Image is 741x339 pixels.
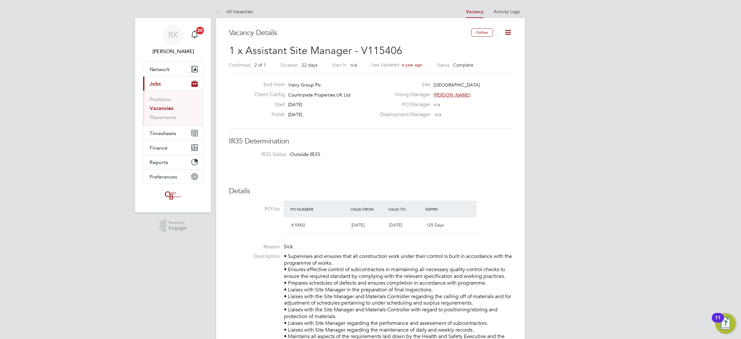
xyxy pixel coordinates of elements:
div: Valid From [349,203,387,215]
span: 2 of 1 [254,62,266,68]
label: End Hirer [250,81,285,88]
label: Reason [229,243,280,250]
span: Vistry Group Plc [288,82,321,88]
span: Complete [453,62,473,68]
button: Finance [143,141,203,155]
span: 22 days [302,62,317,68]
button: Open Resource Center, 11 new notifications [715,313,736,334]
label: Start [250,101,285,108]
div: Valid To [387,203,424,215]
div: PO Number [289,203,349,215]
label: Deployment Manager [376,111,430,118]
span: [GEOGRAPHIC_DATA] [434,82,480,88]
label: PO Manager [376,101,430,108]
h3: IR35 Determination [229,137,512,146]
span: a year ago [402,62,422,68]
label: Site [376,81,430,88]
span: Jobs [150,81,161,87]
h3: Vacancy Details [229,28,471,38]
button: Jobs [143,77,203,91]
span: Preferences [150,174,177,180]
span: RK [168,31,178,39]
label: Hiring Manager [376,91,430,98]
a: 20 [188,24,201,45]
label: Last Updated [371,62,399,68]
span: Timesheets [150,130,176,136]
label: Start In [332,62,347,68]
div: 11 [715,318,721,326]
span: [DATE] [389,222,402,228]
span: Reece Kershaw [143,48,203,55]
button: Timesheets [143,126,203,140]
label: IR35 Status [235,151,286,158]
a: RK[PERSON_NAME] [143,24,203,55]
button: Follow [471,28,493,37]
a: All Vacancies [216,9,253,14]
span: n/a [351,62,357,68]
img: oneillandbrennan-logo-retina.png [164,190,182,201]
label: Finish [250,111,285,118]
span: Sick [284,243,293,250]
label: PO No [229,206,280,213]
span: Engage [169,225,187,231]
span: 1 x Assistant Site Manager - V115406 [229,44,402,57]
label: Client Config [250,91,285,98]
h3: Details [229,187,512,196]
label: Duration [280,62,298,68]
button: Preferences [143,169,203,184]
button: Network [143,62,203,76]
a: Placements [150,114,176,120]
div: Jobs [143,91,203,126]
span: K10002 [291,222,305,228]
span: [DATE] [288,112,302,117]
span: Finance [150,145,168,151]
a: Powered byEngage [160,220,187,232]
span: 20 [196,27,204,34]
nav: Main navigation [135,18,211,212]
span: Outside IR35 [290,151,320,157]
span: [DATE] [352,222,364,228]
a: Vacancies [150,105,173,111]
span: n/a [435,112,441,117]
span: [DATE] [288,102,302,107]
span: Countryside Properties UK Ltd [288,92,351,98]
a: Activity Logs [494,9,520,14]
span: Powered by [169,220,187,225]
label: Confirmed [229,62,251,68]
a: Positions [150,96,171,102]
label: Status [437,62,449,68]
span: Reports [150,159,168,165]
label: Description [229,253,280,260]
span: n/a [434,102,440,107]
button: Reports [143,155,203,169]
span: 125 Days [426,222,444,228]
span: Network [150,66,170,72]
a: Go to home page [143,190,203,201]
a: Vacancy [466,9,483,14]
div: Expiry [424,203,462,215]
span: [PERSON_NAME] [434,92,471,98]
